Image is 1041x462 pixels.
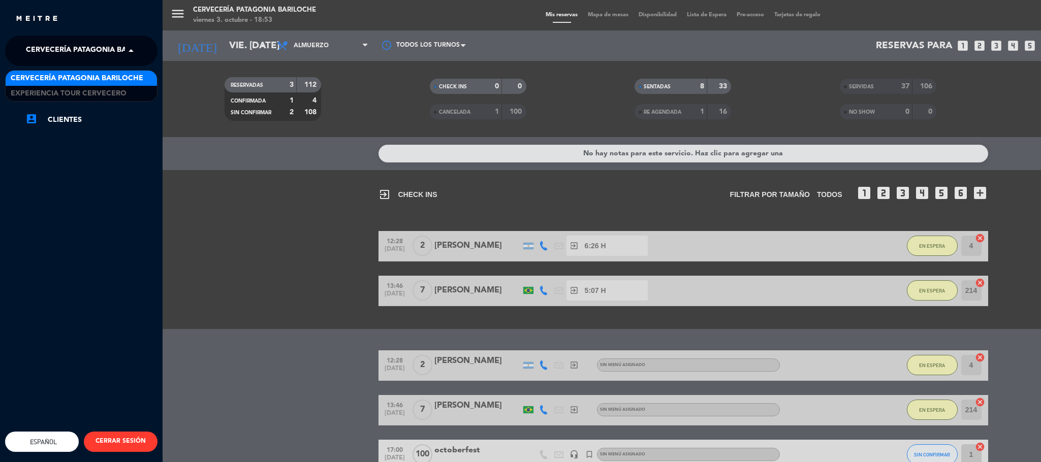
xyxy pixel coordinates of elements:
span: Cervecería Patagonia Bariloche [26,40,159,61]
a: account_boxClientes [25,114,157,126]
button: CERRAR SESIÓN [84,432,157,452]
img: MEITRE [15,15,58,23]
span: Español [27,438,57,446]
span: Cervecería Patagonia Bariloche [11,73,143,84]
span: Experiencia Tour Cervecero [11,88,127,100]
i: account_box [25,113,38,125]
